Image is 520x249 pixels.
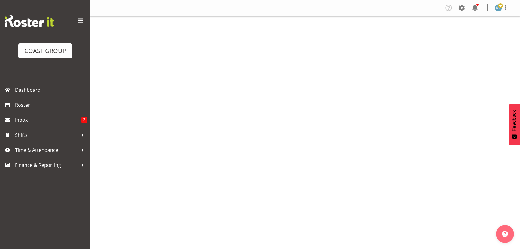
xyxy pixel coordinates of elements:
[15,146,78,155] span: Time & Attendance
[5,15,54,27] img: Rosterit website logo
[15,85,87,94] span: Dashboard
[81,117,87,123] span: 2
[15,100,87,109] span: Roster
[24,46,66,55] div: COAST GROUP
[502,231,508,237] img: help-xxl-2.png
[512,110,517,131] span: Feedback
[15,131,78,140] span: Shifts
[15,115,81,124] span: Inbox
[15,161,78,170] span: Finance & Reporting
[509,104,520,145] button: Feedback - Show survey
[495,4,502,11] img: david-forte1134.jpg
